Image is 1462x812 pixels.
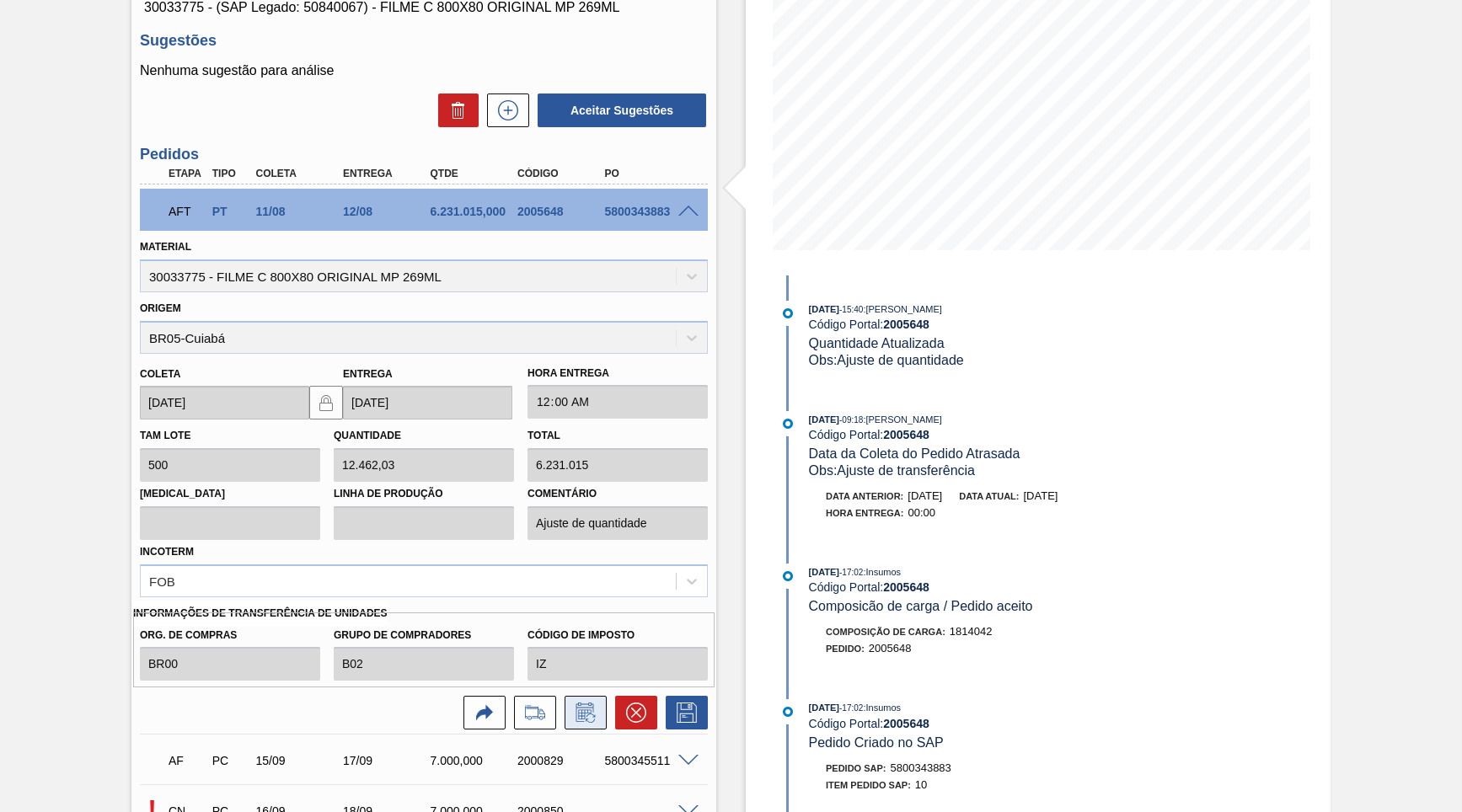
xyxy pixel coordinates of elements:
h3: Sugestões [140,32,708,50]
div: Ir para a Origem [455,696,506,729]
span: 1814042 [950,625,993,638]
div: 11/08/2025 [252,205,349,218]
div: Código Portal: [809,580,1209,594]
input: dd/mm/yyyy [343,386,512,419]
div: Código [513,168,610,179]
span: : Insumos [863,702,901,713]
span: - 15:40 [839,305,863,314]
div: Código Portal: [809,428,1209,441]
span: Data da Coleta do Pedido Atrasada [809,446,1020,461]
div: Tipo [208,168,253,179]
div: Informar alteração no pedido [556,696,607,729]
div: Código Portal: [809,318,1209,331]
label: Hora Entrega [527,361,708,386]
span: 2005648 [869,642,912,654]
button: Aceitar Sugestões [538,93,706,127]
div: 12/08/2025 [339,205,436,218]
span: Pedido Criado no SAP [809,735,944,750]
div: Salvar Pedido [657,696,708,729]
div: 17/09/2025 [339,754,436,767]
span: : [PERSON_NAME] [863,414,942,425]
p: AF [169,754,205,767]
button: locked [309,386,343,419]
span: [DATE] [908,489,942,502]
div: Pedido de Compra [208,754,253,767]
label: Incoterm [140,546,194,558]
div: Etapa [164,168,209,179]
div: 6.231.015,000 [426,205,523,218]
div: Ir para Composição de Carga [506,696,556,729]
div: Aceitar Sugestões [529,92,708,129]
span: [DATE] [809,702,839,713]
span: - 17:02 [839,703,863,713]
h3: Pedidos [140,146,708,163]
span: Pedido : [826,644,865,654]
div: 15/09/2025 [252,754,349,767]
img: atual [783,419,793,429]
strong: 2005648 [883,717,929,730]
span: [DATE] [809,567,839,577]
label: Coleta [140,368,180,380]
div: FOB [149,574,175,588]
strong: 2005648 [883,318,929,331]
div: Cancelar pedido [607,696,657,729]
div: 5800343883 [601,205,698,218]
img: atual [783,707,793,717]
span: Composição de Carga : [826,627,945,637]
span: Pedido SAP: [826,763,886,773]
img: atual [783,308,793,318]
input: dd/mm/yyyy [140,386,309,419]
span: 00:00 [908,506,936,519]
label: Código de Imposto [527,623,708,648]
label: Grupo de Compradores [334,623,514,648]
img: locked [316,393,336,413]
div: Entrega [339,168,436,179]
span: : [PERSON_NAME] [863,304,942,314]
span: 10 [915,778,927,791]
label: Tam lote [140,430,190,441]
label: Material [140,241,191,253]
strong: 2005648 [883,580,929,594]
label: Quantidade [334,430,401,441]
label: Total [527,430,560,441]
div: PO [601,168,698,179]
div: Aguardando Faturamento [164,742,209,779]
div: Código Portal: [809,717,1209,730]
label: Informações de Transferência de Unidades [133,601,388,626]
div: Excluir Sugestões [430,93,479,127]
div: Coleta [252,168,349,179]
span: Hora Entrega : [826,508,904,518]
span: Data anterior: [826,491,903,501]
div: Pedido de Transferência [208,205,253,218]
span: Obs: Ajuste de quantidade [809,353,964,367]
label: [MEDICAL_DATA] [140,482,320,506]
span: [DATE] [809,414,839,425]
label: Origem [140,302,181,314]
div: Qtde [426,168,523,179]
span: [DATE] [1023,489,1058,502]
span: - 09:18 [839,415,863,425]
span: [DATE] [809,304,839,314]
div: 2000829 [513,754,610,767]
label: Org. de Compras [140,623,320,648]
div: Nova sugestão [479,93,529,127]
span: - 17:02 [839,568,863,577]
div: Aguardando Fornecimento [164,193,209,230]
span: Data atual: [959,491,1019,501]
label: Linha de Produção [334,482,514,506]
label: Entrega [343,368,393,380]
span: 5800343883 [891,761,951,774]
div: 7.000,000 [426,754,523,767]
p: AFT [169,205,205,218]
span: Obs: Ajuste de transferência [809,463,975,478]
strong: 2005648 [883,428,929,441]
span: Quantidade Atualizada [809,336,945,350]
span: Item pedido SAP: [826,780,911,790]
p: Nenhuma sugestão para análise [140,63,708,78]
div: 5800345511 [601,754,698,767]
span: : Insumos [863,567,901,577]
label: Comentário [527,482,708,506]
span: Composicão de carga / Pedido aceito [809,599,1033,613]
div: 2005648 [513,205,610,218]
img: atual [783,571,793,581]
